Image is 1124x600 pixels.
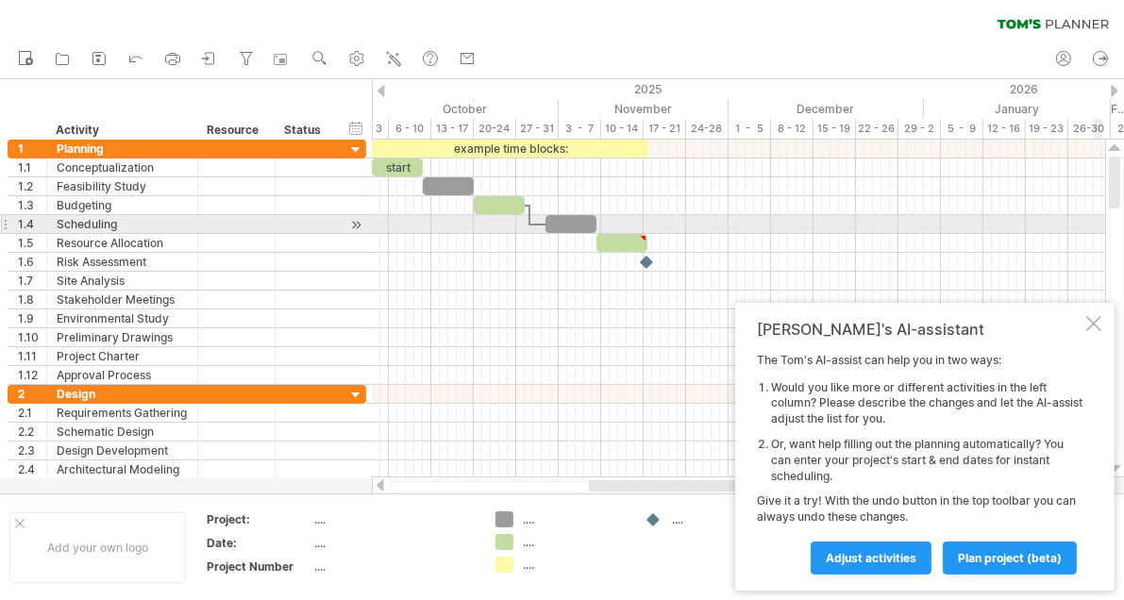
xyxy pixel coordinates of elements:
div: Add your own logo [9,512,186,583]
div: 1.7 [18,272,46,290]
div: Date: [207,535,310,551]
div: Status [284,121,326,140]
div: Schematic Design [57,423,188,441]
div: Activity [56,121,187,140]
div: 1.6 [18,253,46,271]
div: Design [57,385,188,403]
div: 12 - 16 [983,119,1026,139]
div: 13 - 17 [431,119,474,139]
div: 19 - 23 [1026,119,1068,139]
div: 24-28 [686,119,729,139]
div: 27 - 31 [516,119,559,139]
div: January 2026 [924,99,1111,119]
div: The Tom's AI-assist can help you in two ways: Give it a try! With the undo button in the top tool... [757,353,1082,574]
div: .... [314,535,473,551]
div: 2.2 [18,423,46,441]
div: .... [672,511,775,527]
div: Environmental Study [57,309,188,327]
div: Stakeholder Meetings [57,291,188,308]
div: [PERSON_NAME]'s AI-assistant [757,320,1082,339]
div: 1.11 [18,347,46,365]
div: 2 [18,385,46,403]
div: 2.4 [18,460,46,478]
div: .... [523,511,626,527]
div: 20-24 [474,119,516,139]
div: 1 - 5 [729,119,771,139]
span: Adjust activities [826,551,916,565]
div: Project Charter [57,347,188,365]
div: Project Number [207,558,310,575]
div: 1.3 [18,196,46,214]
div: example time blocks: [372,140,648,158]
div: 29 - 2 [898,119,941,139]
div: .... [314,511,473,527]
div: 2.3 [18,442,46,459]
div: 1.2 [18,177,46,195]
div: Resource [207,121,264,140]
div: Requirements Gathering [57,404,188,422]
div: Site Analysis [57,272,188,290]
div: 1.12 [18,366,46,384]
li: Or, want help filling out the planning automatically? You can enter your project's start & end da... [771,437,1082,484]
div: 8 - 12 [771,119,814,139]
div: 1.8 [18,291,46,308]
div: December 2025 [729,99,924,119]
div: Planning [57,140,188,158]
div: 1.5 [18,234,46,252]
div: 15 - 19 [814,119,856,139]
div: Project: [207,511,310,527]
div: Scheduling [57,215,188,233]
div: scroll to activity [347,215,365,235]
a: plan project (beta) [943,542,1077,575]
div: Preliminary Drawings [57,328,188,346]
div: Approval Process [57,366,188,384]
div: Conceptualization [57,158,188,176]
div: October 2025 [363,99,559,119]
div: 1.4 [18,215,46,233]
div: 6 - 10 [389,119,431,139]
div: 1.9 [18,309,46,327]
div: 1 [18,140,46,158]
div: .... [523,557,626,573]
span: plan project (beta) [958,551,1062,565]
div: 17 - 21 [644,119,686,139]
div: 2.1 [18,404,46,422]
div: November 2025 [559,99,729,119]
div: Design Development [57,442,188,459]
div: Risk Assessment [57,253,188,271]
div: 10 - 14 [601,119,644,139]
div: Budgeting [57,196,188,214]
div: .... [523,534,626,550]
div: .... [314,558,473,575]
div: 26-30 [1068,119,1111,139]
div: 1.10 [18,328,46,346]
div: 22 - 26 [856,119,898,139]
a: Adjust activities [811,542,931,575]
div: 1.1 [18,158,46,176]
div: Architectural Modeling [57,460,188,478]
div: 5 - 9 [941,119,983,139]
div: Resource Allocation [57,234,188,252]
li: Would you like more or different activities in the left column? Please describe the changes and l... [771,380,1082,427]
div: start [372,158,423,176]
div: Feasibility Study [57,177,188,195]
div: 3 - 7 [559,119,601,139]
